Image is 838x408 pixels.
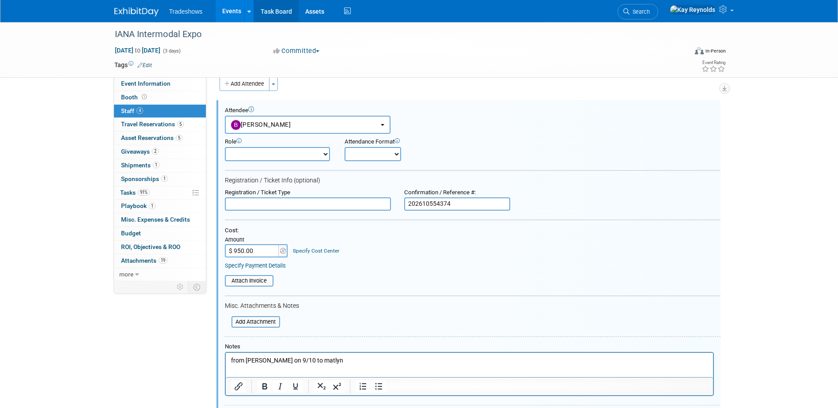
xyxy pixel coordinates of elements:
span: (3 days) [162,48,181,54]
a: Travel Reservations5 [114,118,206,131]
span: [PERSON_NAME] [231,121,291,128]
span: 91% [138,189,150,196]
button: Add Attendee [220,77,269,91]
a: Asset Reservations5 [114,132,206,145]
a: Playbook1 [114,200,206,213]
div: Attendee [225,107,720,114]
span: 1 [149,203,155,209]
span: 4 [137,107,143,114]
button: Insert/edit link [231,380,246,393]
a: Budget [114,227,206,240]
span: 5 [177,121,184,128]
span: [DATE] [DATE] [114,46,161,54]
span: Giveaways [121,148,159,155]
span: Event Information [121,80,171,87]
span: Travel Reservations [121,121,184,128]
button: Bullet list [371,380,386,393]
span: Staff [121,107,143,114]
span: Playbook [121,202,155,209]
div: Attendance Format [345,138,459,146]
a: ROI, Objectives & ROO [114,241,206,254]
div: Amount [225,236,289,244]
div: In-Person [705,48,726,54]
span: 1 [161,175,168,182]
div: Notes [225,343,714,351]
div: Confirmation / Reference #: [404,189,510,196]
img: Kay Reynolds [670,5,716,15]
button: Bold [257,380,272,393]
td: Personalize Event Tab Strip [173,281,188,293]
td: Tags [114,60,152,69]
span: Tradeshows [169,8,203,15]
a: Shipments1 [114,159,206,172]
span: more [119,271,133,278]
span: 19 [159,257,167,264]
span: Attachments [121,257,167,264]
a: Event Information [114,77,206,91]
span: 5 [176,135,182,141]
td: Toggle Event Tabs [188,281,206,293]
span: Search [629,8,650,15]
button: Numbered list [356,380,371,393]
div: Registration / Ticket Type [225,189,391,196]
button: Superscript [330,380,345,393]
div: Role [225,138,331,146]
a: Booth [114,91,206,104]
div: Misc. Attachments & Notes [225,302,720,310]
span: ROI, Objectives & ROO [121,243,180,250]
span: Shipments [121,162,159,169]
img: Format-Inperson.png [695,47,704,54]
span: Booth not reserved yet [140,94,148,100]
span: to [133,47,142,54]
div: Cost: [225,227,720,234]
a: Attachments19 [114,254,206,268]
a: Giveaways2 [114,145,206,159]
iframe: Rich Text Area [226,353,713,377]
div: Event Rating [701,60,725,65]
a: Tasks91% [114,186,206,200]
a: Misc. Expenses & Credits [114,213,206,227]
span: 1 [153,162,159,168]
a: Sponsorships1 [114,173,206,186]
button: [PERSON_NAME] [225,116,391,134]
span: Asset Reservations [121,134,182,141]
a: Search [618,4,658,19]
a: Edit [137,62,152,68]
button: Subscript [314,380,329,393]
a: Staff4 [114,105,206,118]
a: more [114,268,206,281]
a: Specify Payment Details [225,262,286,269]
button: Italic [273,380,288,393]
div: Registration / Ticket Info (optional) [225,177,720,185]
img: ExhibitDay [114,8,159,16]
span: Budget [121,230,141,237]
span: 2 [152,148,159,155]
div: IANA Intermodal Expo [112,26,674,42]
span: Tasks [120,189,150,196]
div: Event Format [635,46,726,59]
button: Underline [288,380,303,393]
span: Booth [121,94,148,101]
span: Misc. Expenses & Credits [121,216,190,223]
span: Sponsorships [121,175,168,182]
button: Committed [270,46,323,56]
a: Specify Cost Center [293,248,339,254]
